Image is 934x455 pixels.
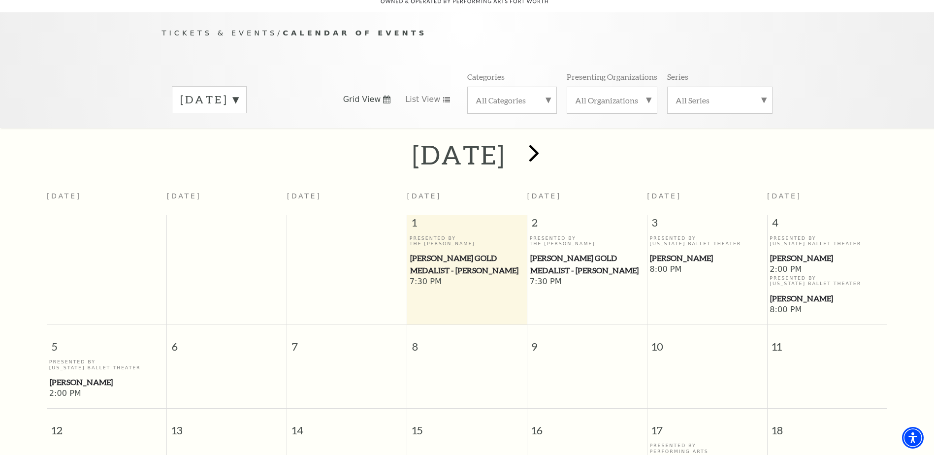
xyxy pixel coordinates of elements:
[770,275,885,287] p: Presented By [US_STATE] Ballet Theater
[47,325,166,359] span: 5
[343,94,381,105] span: Grid View
[162,29,278,37] span: Tickets & Events
[770,252,884,264] span: [PERSON_NAME]
[47,409,166,443] span: 12
[410,277,524,288] span: 7:30 PM
[667,71,688,82] p: Series
[47,186,167,215] th: [DATE]
[162,27,773,39] p: /
[575,95,649,105] label: All Organizations
[287,186,407,215] th: [DATE]
[283,29,427,37] span: Calendar of Events
[649,235,764,247] p: Presented By [US_STATE] Ballet Theater
[49,389,164,399] span: 2:00 PM
[530,277,644,288] span: 7:30 PM
[650,252,764,264] span: [PERSON_NAME]
[527,215,647,235] span: 2
[167,186,287,215] th: [DATE]
[530,252,644,276] span: [PERSON_NAME] Gold Medalist - [PERSON_NAME]
[770,264,885,275] span: 2:00 PM
[527,325,647,359] span: 9
[527,192,561,200] span: [DATE]
[647,192,681,200] span: [DATE]
[410,235,524,247] p: Presented By The [PERSON_NAME]
[770,305,885,316] span: 8:00 PM
[412,139,505,170] h2: [DATE]
[676,95,764,105] label: All Series
[530,235,644,247] p: Presented By The [PERSON_NAME]
[647,215,767,235] span: 3
[527,409,647,443] span: 16
[768,325,887,359] span: 11
[180,92,238,107] label: [DATE]
[515,137,550,172] button: next
[50,376,164,389] span: [PERSON_NAME]
[287,409,407,443] span: 14
[770,235,885,247] p: Presented By [US_STATE] Ballet Theater
[407,325,527,359] span: 8
[405,94,440,105] span: List View
[902,427,924,449] div: Accessibility Menu
[649,264,764,275] span: 8:00 PM
[770,292,884,305] span: [PERSON_NAME]
[167,409,287,443] span: 13
[287,325,407,359] span: 7
[647,409,767,443] span: 17
[768,409,887,443] span: 18
[467,71,505,82] p: Categories
[49,359,164,370] p: Presented By [US_STATE] Ballet Theater
[407,215,527,235] span: 1
[476,95,548,105] label: All Categories
[567,71,657,82] p: Presenting Organizations
[407,192,442,200] span: [DATE]
[167,325,287,359] span: 6
[410,252,524,276] span: [PERSON_NAME] Gold Medalist - [PERSON_NAME]
[647,325,767,359] span: 10
[768,215,887,235] span: 4
[407,409,527,443] span: 15
[767,192,802,200] span: [DATE]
